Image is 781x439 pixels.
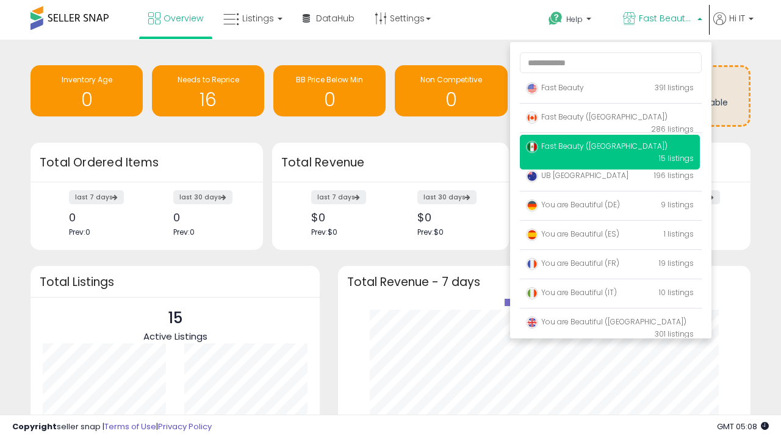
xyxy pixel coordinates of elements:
h3: Total Listings [40,277,311,287]
h1: 0 [37,90,137,110]
span: Prev: 0 [69,227,90,237]
i: Get Help [548,11,563,26]
span: 286 listings [651,124,694,134]
span: Listings [242,12,274,24]
img: mexico.png [526,141,538,153]
div: $0 [311,211,381,224]
span: 10 listings [659,287,694,298]
h1: 0 [401,90,501,110]
p: 15 [143,307,207,330]
span: You are Beautiful (DE) [526,199,620,210]
span: 9 listings [661,199,694,210]
label: last 30 days [173,190,232,204]
span: Prev: 0 [173,227,195,237]
h3: Total Revenue - 7 days [347,277,741,287]
span: 2025-10-7 05:08 GMT [717,421,769,432]
span: Overview [164,12,203,24]
div: seller snap | | [12,421,212,433]
a: Inventory Age 0 [31,65,143,116]
span: Prev: $0 [417,227,444,237]
label: last 7 days [69,190,124,204]
span: Hi IT [729,12,745,24]
a: Needs to Reprice 16 [152,65,264,116]
span: BB Price Below Min [296,74,363,85]
img: uk.png [526,316,538,329]
div: $0 [417,211,488,224]
span: Fast Beauty ([GEOGRAPHIC_DATA]) [526,112,668,122]
span: Non Competitive [420,74,482,85]
span: Inventory Age [62,74,112,85]
span: 15 listings [659,153,694,163]
span: 196 listings [654,170,694,180]
a: Help [539,2,612,40]
span: Active Listings [143,330,207,343]
img: australia.png [526,170,538,182]
span: DataHub [316,12,355,24]
span: Needs to Reprice [178,74,239,85]
span: You are Beautiful ([GEOGRAPHIC_DATA]) [526,316,686,327]
img: usa.png [526,82,538,95]
img: canada.png [526,112,538,124]
label: last 7 days [311,190,366,204]
img: germany.png [526,199,538,212]
img: france.png [526,258,538,270]
span: Fast Beauty [526,82,584,93]
span: Fast Beauty ([GEOGRAPHIC_DATA]) [639,12,694,24]
span: Fast Beauty ([GEOGRAPHIC_DATA]) [526,141,668,151]
span: 301 listings [655,329,694,339]
span: You are Beautiful (ES) [526,229,619,239]
span: UB [GEOGRAPHIC_DATA] [526,170,628,180]
a: Non Competitive 0 [395,65,507,116]
span: Help [566,14,583,24]
span: 391 listings [655,82,694,93]
span: 1 listings [664,229,694,239]
span: 19 listings [659,258,694,268]
a: BB Price Below Min 0 [273,65,386,116]
strong: Copyright [12,421,57,432]
label: last 30 days [417,190,477,204]
h3: Total Ordered Items [40,154,254,171]
span: You are Beautiful (IT) [526,287,617,298]
span: You are Beautiful (FR) [526,258,619,268]
h1: 0 [279,90,380,110]
h3: Total Revenue [281,154,500,171]
div: 0 [173,211,242,224]
h1: 16 [158,90,258,110]
img: italy.png [526,287,538,299]
span: Prev: $0 [311,227,337,237]
a: Hi IT [713,12,754,40]
img: spain.png [526,229,538,241]
a: Terms of Use [104,421,156,432]
div: 0 [69,211,137,224]
a: Privacy Policy [158,421,212,432]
